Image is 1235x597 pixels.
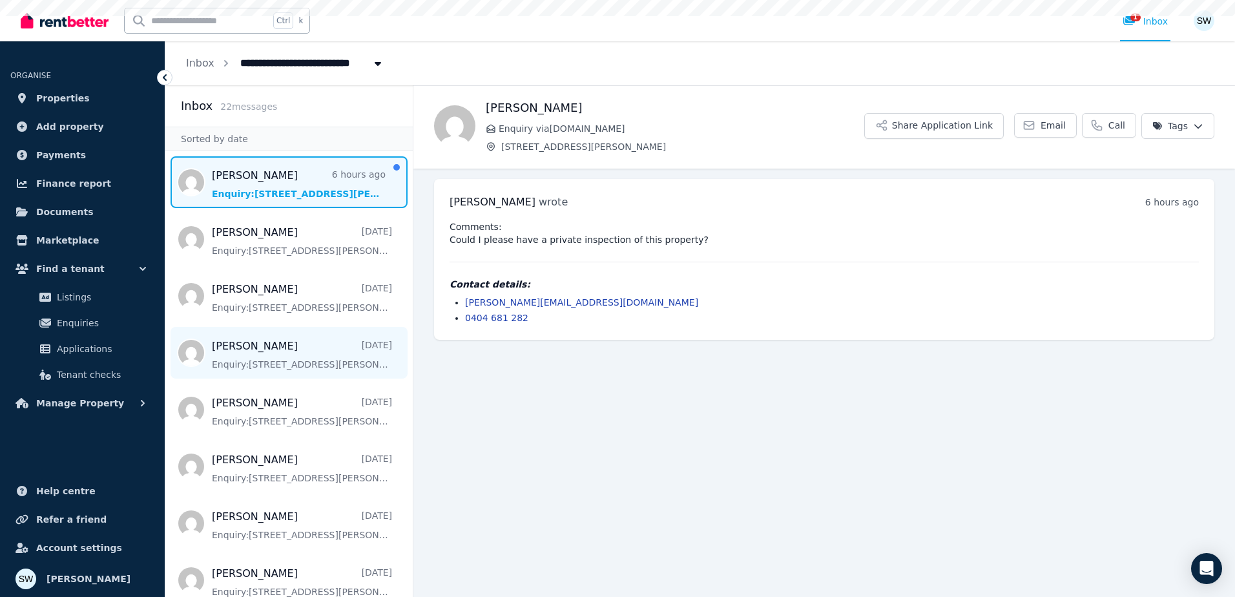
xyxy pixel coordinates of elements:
[10,199,154,225] a: Documents
[1014,113,1077,138] a: Email
[1141,113,1214,139] button: Tags
[165,127,413,151] div: Sorted by date
[10,71,51,80] span: ORGANISE
[36,512,107,527] span: Refer a friend
[501,140,864,153] span: [STREET_ADDRESS][PERSON_NAME]
[36,147,86,163] span: Payments
[10,507,154,532] a: Refer a friend
[1191,553,1222,584] div: Open Intercom Messenger
[181,97,213,115] h2: Inbox
[212,509,392,541] a: [PERSON_NAME][DATE]Enquiry:[STREET_ADDRESS][PERSON_NAME].
[465,297,698,308] a: [PERSON_NAME][EMAIL_ADDRESS][DOMAIN_NAME]
[1041,119,1066,132] span: Email
[36,483,96,499] span: Help centre
[16,336,149,362] a: Applications
[36,119,104,134] span: Add property
[298,16,303,26] span: k
[57,341,144,357] span: Applications
[36,204,94,220] span: Documents
[434,105,475,147] img: dana
[10,171,154,196] a: Finance report
[47,571,130,587] span: [PERSON_NAME]
[36,395,124,411] span: Manage Property
[1123,15,1168,28] div: Inbox
[539,196,568,208] span: wrote
[1152,120,1188,132] span: Tags
[57,289,144,305] span: Listings
[450,196,535,208] span: [PERSON_NAME]
[220,101,277,112] span: 22 message s
[450,278,1199,291] h4: Contact details:
[212,282,392,314] a: [PERSON_NAME][DATE]Enquiry:[STREET_ADDRESS][PERSON_NAME].
[16,362,149,388] a: Tenant checks
[1108,119,1125,132] span: Call
[1130,14,1141,21] span: 1
[186,57,214,69] a: Inbox
[10,478,154,504] a: Help centre
[16,284,149,310] a: Listings
[36,90,90,106] span: Properties
[10,390,154,416] button: Manage Property
[864,113,1004,139] button: Share Application Link
[1145,197,1199,207] time: 6 hours ago
[36,176,111,191] span: Finance report
[57,315,144,331] span: Enquiries
[36,540,122,556] span: Account settings
[10,227,154,253] a: Marketplace
[10,535,154,561] a: Account settings
[10,256,154,282] button: Find a tenant
[16,310,149,336] a: Enquiries
[212,168,386,200] a: [PERSON_NAME]6 hours agoEnquiry:[STREET_ADDRESS][PERSON_NAME].
[212,452,392,485] a: [PERSON_NAME][DATE]Enquiry:[STREET_ADDRESS][PERSON_NAME].
[212,225,392,257] a: [PERSON_NAME][DATE]Enquiry:[STREET_ADDRESS][PERSON_NAME].
[450,220,1199,246] pre: Comments: Could I please have a private inspection of this property?
[1082,113,1136,138] a: Call
[486,99,864,117] h1: [PERSON_NAME]
[10,142,154,168] a: Payments
[273,12,293,29] span: Ctrl
[36,233,99,248] span: Marketplace
[212,339,392,371] a: [PERSON_NAME][DATE]Enquiry:[STREET_ADDRESS][PERSON_NAME].
[57,367,144,382] span: Tenant checks
[1194,10,1214,31] img: Sam Watson
[165,41,405,85] nav: Breadcrumb
[21,11,109,30] img: RentBetter
[499,122,864,135] span: Enquiry via [DOMAIN_NAME]
[16,569,36,589] img: Sam Watson
[10,114,154,140] a: Add property
[465,313,528,323] a: 0404 681 282
[10,85,154,111] a: Properties
[212,395,392,428] a: [PERSON_NAME][DATE]Enquiry:[STREET_ADDRESS][PERSON_NAME].
[36,261,105,277] span: Find a tenant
